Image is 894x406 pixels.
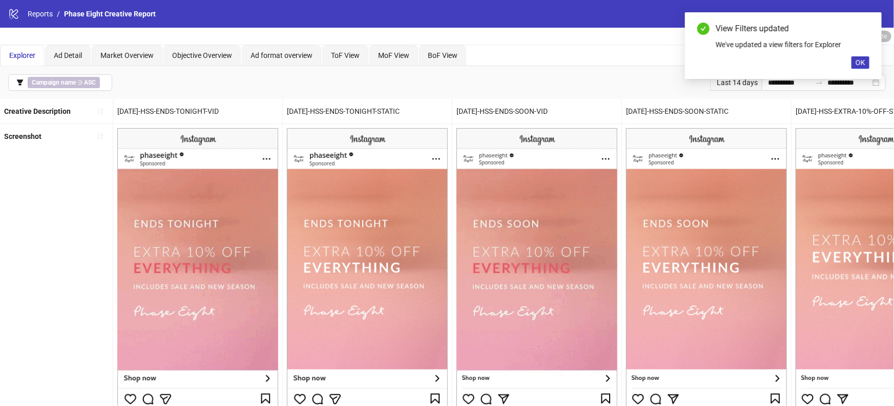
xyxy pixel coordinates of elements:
[378,51,409,59] span: MoF View
[57,8,60,19] li: /
[428,51,458,59] span: BoF View
[172,51,232,59] span: Objective Overview
[97,108,104,115] span: sort-ascending
[16,79,24,86] span: filter
[452,99,621,124] div: [DATE]-HSS-ENDS-SOON-VID
[113,99,282,124] div: [DATE]-HSS-ENDS-TONIGHT-VID
[622,99,791,124] div: [DATE]-HSS-ENDS-SOON-STATIC
[858,23,869,34] a: Close
[32,79,76,86] b: Campaign name
[331,51,360,59] span: ToF View
[716,39,869,50] div: We've updated a view filters for Explorer
[4,107,71,115] b: Creative Description
[26,8,55,19] a: Reports
[54,51,82,59] span: Ad Detail
[4,132,41,140] b: Screenshot
[64,10,156,18] span: Phase Eight Creative Report
[84,79,96,86] b: ASC
[851,56,869,69] button: OK
[697,23,710,35] span: check-circle
[283,99,452,124] div: [DATE]-HSS-ENDS-TONIGHT-STATIC
[9,51,35,59] span: Explorer
[251,51,313,59] span: Ad format overview
[856,58,865,67] span: OK
[8,74,112,91] button: Campaign name ∋ ASC
[97,133,104,140] span: sort-ascending
[28,77,100,88] span: ∋
[716,23,869,35] div: View Filters updated
[100,51,154,59] span: Market Overview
